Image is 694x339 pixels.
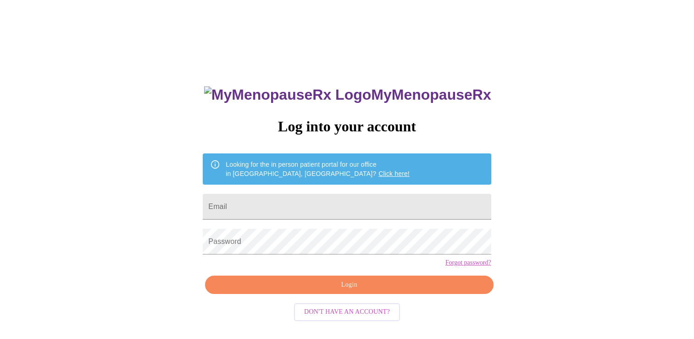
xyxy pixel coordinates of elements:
[445,259,491,266] a: Forgot password?
[204,86,371,103] img: MyMenopauseRx Logo
[294,303,400,321] button: Don't have an account?
[226,156,410,182] div: Looking for the in person patient portal for our office in [GEOGRAPHIC_DATA], [GEOGRAPHIC_DATA]?
[203,118,491,135] h3: Log into your account
[216,279,483,291] span: Login
[378,170,410,177] a: Click here!
[304,306,390,318] span: Don't have an account?
[292,307,402,315] a: Don't have an account?
[205,276,493,294] button: Login
[204,86,491,103] h3: MyMenopauseRx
